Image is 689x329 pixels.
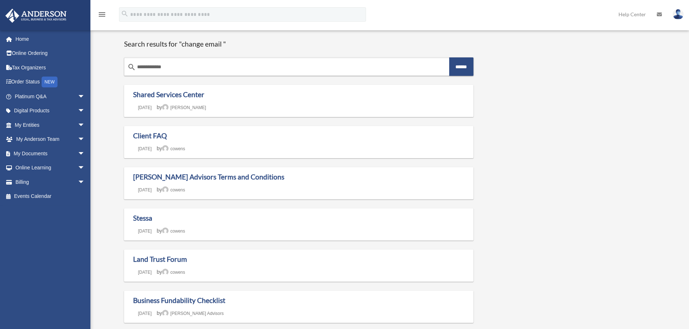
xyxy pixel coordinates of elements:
[3,9,69,23] img: Anderson Advisors Platinum Portal
[157,187,185,192] span: by
[133,173,284,181] a: [PERSON_NAME] Advisors Terms and Conditions
[78,118,92,133] span: arrow_drop_down
[5,60,96,75] a: Tax Organizers
[78,104,92,118] span: arrow_drop_down
[162,229,185,234] a: cowens
[157,269,185,275] span: by
[5,175,96,189] a: Billingarrow_drop_down
[133,311,157,316] a: [DATE]
[5,104,96,118] a: Digital Productsarrow_drop_down
[5,132,96,147] a: My Anderson Teamarrow_drop_down
[78,161,92,176] span: arrow_drop_down
[162,187,185,192] a: cowens
[162,146,185,151] a: cowens
[133,255,187,263] a: Land Trust Forum
[121,10,129,18] i: search
[78,175,92,190] span: arrow_drop_down
[133,229,157,234] a: [DATE]
[133,146,157,151] a: [DATE]
[98,13,106,19] a: menu
[78,146,92,161] span: arrow_drop_down
[98,10,106,19] i: menu
[5,89,96,104] a: Platinum Q&Aarrow_drop_down
[162,270,185,275] a: cowens
[133,105,157,110] a: [DATE]
[673,9,684,20] img: User Pic
[133,270,157,275] a: [DATE]
[5,32,92,46] a: Home
[157,146,185,151] span: by
[5,189,96,204] a: Events Calendar
[127,63,136,72] i: search
[133,187,157,192] a: [DATE]
[157,228,185,234] span: by
[157,104,206,110] span: by
[133,131,167,140] a: Client FAQ
[78,132,92,147] span: arrow_drop_down
[78,89,92,104] span: arrow_drop_down
[5,161,96,175] a: Online Learningarrow_drop_down
[5,118,96,132] a: My Entitiesarrow_drop_down
[5,75,96,90] a: Order StatusNEW
[157,310,224,316] span: by
[5,146,96,161] a: My Documentsarrow_drop_down
[124,40,474,49] h1: Search results for "change email "
[5,46,96,61] a: Online Ordering
[133,214,152,222] a: Stessa
[133,90,204,99] a: Shared Services Center
[133,296,225,304] a: Business Fundability Checklist
[162,105,206,110] a: [PERSON_NAME]
[42,77,58,87] div: NEW
[162,311,224,316] a: [PERSON_NAME] Advisors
